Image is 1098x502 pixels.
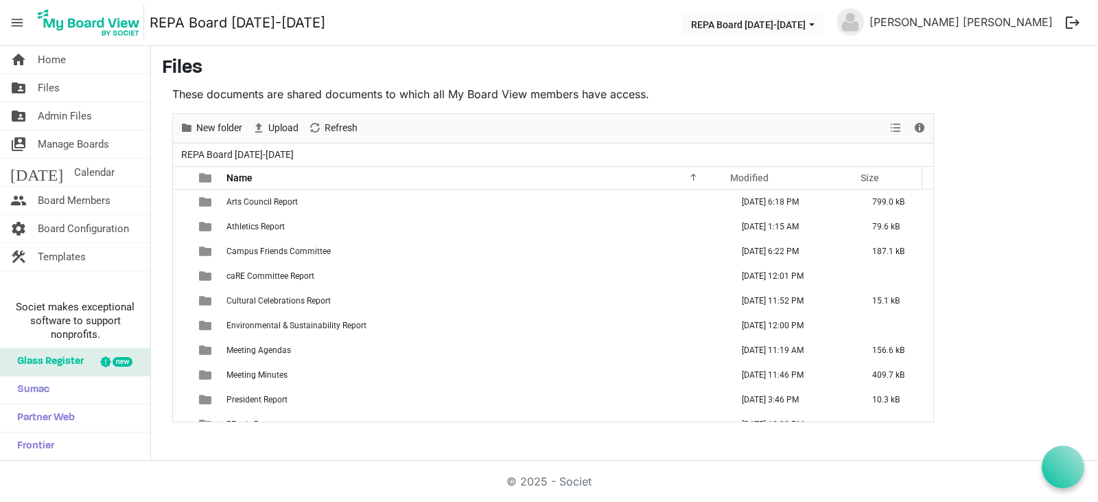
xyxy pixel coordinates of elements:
span: Refresh [323,119,359,137]
span: settings [10,215,27,242]
td: August 15, 2025 12:01 PM column header Modified [727,264,858,288]
td: August 25, 2025 6:18 PM column header Modified [727,190,858,214]
span: Home [38,46,66,73]
div: new [113,357,132,367]
div: Refresh [303,114,362,143]
span: folder_shared [10,74,27,102]
span: Board Configuration [38,215,129,242]
td: checkbox [173,239,191,264]
td: is template cell column header type [191,387,222,412]
span: Templates [38,243,86,271]
td: is template cell column header type [191,288,222,313]
div: View [885,114,908,143]
td: 409.7 kB is template cell column header Size [858,363,933,387]
span: Manage Boards [38,130,109,158]
span: Cultural Celebrations Report [226,296,331,306]
span: President Report [226,395,288,404]
td: is template cell column header type [191,412,222,437]
span: menu [4,10,30,36]
td: checkbox [173,190,191,214]
td: 10.3 kB is template cell column header Size [858,387,933,412]
img: no-profile-picture.svg [837,8,864,36]
td: checkbox [173,387,191,412]
td: August 25, 2025 6:22 PM column header Modified [727,239,858,264]
span: Partner Web [10,404,75,432]
span: Campus Friends Committee [226,247,331,256]
button: Details [911,119,929,137]
td: REpals Report is template cell column header Name [222,412,727,437]
td: checkbox [173,338,191,363]
td: is template cell column header type [191,313,222,338]
span: Arts Council Report [226,197,298,207]
div: New folder [175,114,247,143]
span: Upload [267,119,300,137]
td: is template cell column header type [191,190,222,214]
button: logout [1058,8,1087,37]
td: 156.6 kB is template cell column header Size [858,338,933,363]
span: Modified [730,172,769,183]
a: My Board View Logo [34,5,150,40]
td: 799.0 kB is template cell column header Size [858,190,933,214]
div: Upload [247,114,303,143]
td: August 15, 2025 12:00 PM column header Modified [727,313,858,338]
span: Athletics Report [226,222,285,231]
td: Environmental & Sustainability Report is template cell column header Name [222,313,727,338]
button: View dropdownbutton [887,119,904,137]
td: is template cell column header type [191,264,222,288]
td: is template cell column header type [191,239,222,264]
td: is template cell column header type [191,338,222,363]
td: caRE Committee Report is template cell column header Name [222,264,727,288]
div: Details [908,114,931,143]
td: August 25, 2025 11:19 AM column header Modified [727,338,858,363]
img: My Board View Logo [34,5,144,40]
span: Meeting Minutes [226,370,288,380]
span: Societ makes exceptional software to support nonprofits. [6,300,144,341]
span: folder_shared [10,102,27,130]
span: people [10,187,27,214]
span: Board Members [38,187,110,214]
td: checkbox [173,313,191,338]
td: Meeting Minutes is template cell column header Name [222,363,727,387]
p: These documents are shared documents to which all My Board View members have access. [172,86,934,102]
td: checkbox [173,264,191,288]
h3: Files [162,57,1087,80]
td: 79.6 kB is template cell column header Size [858,214,933,239]
span: Calendar [74,159,115,186]
button: Refresh [306,119,360,137]
td: Athletics Report is template cell column header Name [222,214,727,239]
td: checkbox [173,412,191,437]
td: 187.1 kB is template cell column header Size [858,239,933,264]
a: [PERSON_NAME] [PERSON_NAME] [864,8,1058,36]
td: President Report is template cell column header Name [222,387,727,412]
span: Meeting Agendas [226,345,291,355]
td: checkbox [173,363,191,387]
td: August 23, 2025 11:52 PM column header Modified [727,288,858,313]
button: New folder [178,119,245,137]
span: Frontier [10,433,54,460]
td: is template cell column header type [191,214,222,239]
button: Upload [250,119,301,137]
td: is template cell column header type [191,363,222,387]
td: 15.1 kB is template cell column header Size [858,288,933,313]
td: Meeting Agendas is template cell column header Name [222,338,727,363]
td: August 23, 2025 1:15 AM column header Modified [727,214,858,239]
td: checkbox [173,214,191,239]
span: switch_account [10,130,27,158]
span: New folder [195,119,244,137]
span: Size [861,172,879,183]
span: [DATE] [10,159,63,186]
span: Admin Files [38,102,92,130]
span: Environmental & Sustainability Report [226,321,366,330]
span: Glass Register [10,348,84,376]
span: REpals Report [226,420,278,429]
td: August 19, 2025 11:46 PM column header Modified [727,363,858,387]
span: Sumac [10,376,49,404]
td: Cultural Celebrations Report is template cell column header Name [222,288,727,313]
span: construction [10,243,27,271]
td: is template cell column header Size [858,412,933,437]
a: REPA Board [DATE]-[DATE] [150,9,325,36]
span: home [10,46,27,73]
td: checkbox [173,288,191,313]
span: REPA Board [DATE]-[DATE] [178,146,296,163]
span: Name [226,172,253,183]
